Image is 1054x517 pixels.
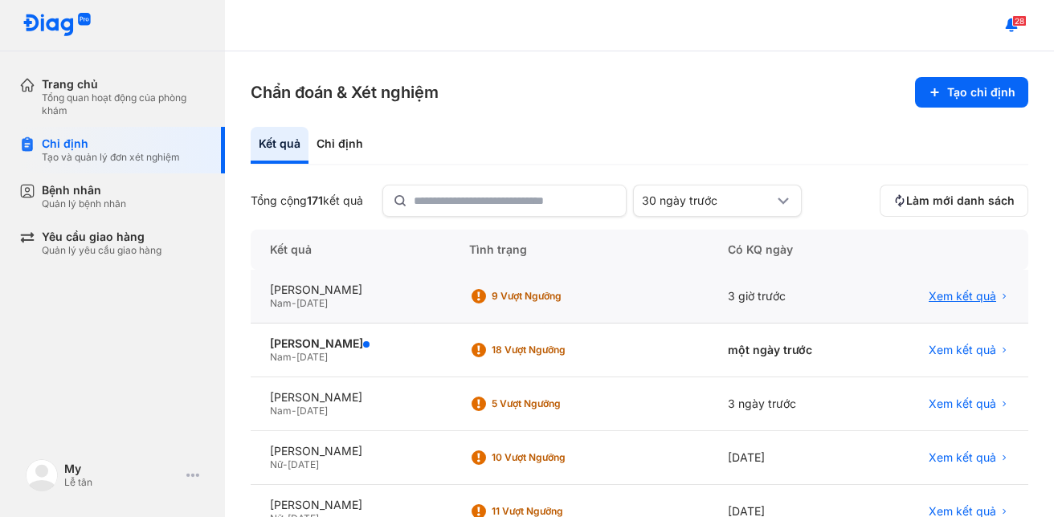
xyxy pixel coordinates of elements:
[709,230,871,270] div: Có KQ ngày
[492,397,620,410] div: 5 Vượt ngưỡng
[307,193,323,207] span: 171
[929,289,996,303] span: Xem kết quả
[251,81,439,104] h3: Chẩn đoán & Xét nghiệm
[26,459,58,491] img: logo
[288,458,319,470] span: [DATE]
[270,444,431,458] div: [PERSON_NAME]
[296,297,328,309] span: [DATE]
[492,290,620,303] div: 9 Vượt ngưỡng
[270,498,431,512] div: [PERSON_NAME]
[42,183,126,197] div: Bệnh nhân
[42,151,180,164] div: Tạo và quản lý đơn xét nghiệm
[42,244,161,257] div: Quản lý yêu cầu giao hàng
[880,185,1028,217] button: Làm mới danh sách
[709,377,871,431] div: 3 ngày trước
[929,397,996,411] span: Xem kết quả
[64,462,180,476] div: My
[270,336,431,351] div: [PERSON_NAME]
[642,193,774,208] div: 30 ngày trước
[296,405,328,417] span: [DATE]
[709,324,871,377] div: một ngày trước
[42,230,161,244] div: Yêu cầu giao hàng
[270,390,431,405] div: [PERSON_NAME]
[450,230,709,270] div: Tình trạng
[283,458,288,470] span: -
[251,193,363,208] div: Tổng cộng kết quả
[709,431,871,485] div: [DATE]
[42,136,180,151] div: Chỉ định
[42,197,126,210] div: Quản lý bệnh nhân
[64,476,180,489] div: Lễ tân
[292,405,296,417] span: -
[270,351,292,363] span: Nam
[270,405,292,417] span: Nam
[270,458,283,470] span: Nữ
[270,297,292,309] span: Nam
[915,77,1028,108] button: Tạo chỉ định
[42,77,206,92] div: Trang chủ
[22,13,92,38] img: logo
[42,92,206,117] div: Tổng quan hoạt động của phòng khám
[492,451,620,464] div: 10 Vượt ngưỡng
[1012,15,1027,26] span: 28
[270,283,431,297] div: [PERSON_NAME]
[929,343,996,357] span: Xem kết quả
[709,270,871,324] div: 3 giờ trước
[251,230,450,270] div: Kết quả
[251,127,308,164] div: Kết quả
[308,127,371,164] div: Chỉ định
[296,351,328,363] span: [DATE]
[492,344,620,356] div: 18 Vượt ngưỡng
[292,297,296,309] span: -
[292,351,296,363] span: -
[929,450,996,465] span: Xem kết quả
[906,193,1015,208] span: Làm mới danh sách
